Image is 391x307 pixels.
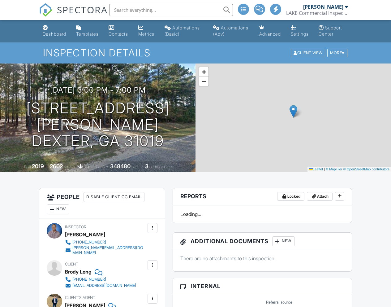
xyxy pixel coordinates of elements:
a: Templates [74,22,101,40]
span: slab [84,164,90,169]
h3: People [39,188,165,218]
span: + [202,68,206,76]
span: Lot Size [96,164,109,169]
div: 348480 [110,163,131,169]
a: Leaflet [309,167,323,171]
span: − [202,77,206,85]
div: [PHONE_NUMBER] [72,277,106,282]
div: Metrics [138,31,154,37]
span: Inspector [65,225,86,229]
a: Metrics [136,22,157,40]
div: [PERSON_NAME][EMAIL_ADDRESS][DOMAIN_NAME] [72,245,146,255]
h3: [DATE] 3:00 pm - 7:00 pm [50,86,146,94]
a: Automations (Basic) [162,22,206,40]
span: sq.ft. [131,164,139,169]
span: bedrooms [149,164,166,169]
div: New [272,236,295,246]
a: Support Center [316,22,351,40]
div: [PERSON_NAME] [65,230,105,239]
div: Advanced [259,31,281,37]
div: 2602 [50,163,63,169]
div: Client View [291,49,325,57]
h1: [STREET_ADDRESS][PERSON_NAME] Dexter, GA 31019 [10,100,186,149]
div: 3 [145,163,148,169]
img: Marker [290,105,297,118]
a: Zoom out [199,77,208,86]
div: New [47,204,69,214]
div: LAKE Commercial Inspections & Consulting, llc. [286,10,348,16]
a: [EMAIL_ADDRESS][DOMAIN_NAME] [65,283,136,289]
a: Settings [288,22,311,40]
div: [PHONE_NUMBER] [72,240,106,245]
a: © OpenStreetMap contributors [343,167,389,171]
div: 2019 [32,163,44,169]
div: Settings [291,31,309,37]
div: Brody Long [65,267,92,276]
div: Dashboard [43,31,66,37]
div: Templates [76,31,99,37]
p: There are no attachments to this inspection. [180,255,344,262]
label: Referral source [266,300,292,305]
a: [PERSON_NAME][EMAIL_ADDRESS][DOMAIN_NAME] [65,245,146,255]
span: sq. ft. [64,164,72,169]
div: Support Center [319,25,342,37]
span: Built [24,164,31,169]
a: Client View [290,50,327,55]
img: The Best Home Inspection Software - Spectora [39,3,53,17]
div: [PERSON_NAME] [303,4,343,10]
a: Contacts [106,22,131,40]
div: Automations (Adv) [213,25,248,37]
h1: Inspection Details [43,47,348,58]
a: © MapTiler [326,167,342,171]
a: [PHONE_NUMBER] [65,276,136,283]
h3: Additional Documents [173,233,352,250]
div: Contacts [109,31,128,37]
div: More [327,49,347,57]
a: Automations (Advanced) [211,22,252,40]
span: Client [65,262,78,266]
a: Dashboard [40,22,69,40]
input: Search everything... [109,4,233,16]
div: Automations (Basic) [165,25,200,37]
a: Advanced [257,22,283,40]
div: [EMAIL_ADDRESS][DOMAIN_NAME] [72,283,136,288]
a: SPECTORA [39,8,108,21]
h3: Internal [173,278,352,294]
span: SPECTORA [57,3,108,16]
div: Disable Client CC Email [84,192,144,202]
span: | [324,167,325,171]
a: Zoom in [199,67,208,77]
a: [PHONE_NUMBER] [65,239,146,245]
span: Client's Agent [65,295,95,300]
